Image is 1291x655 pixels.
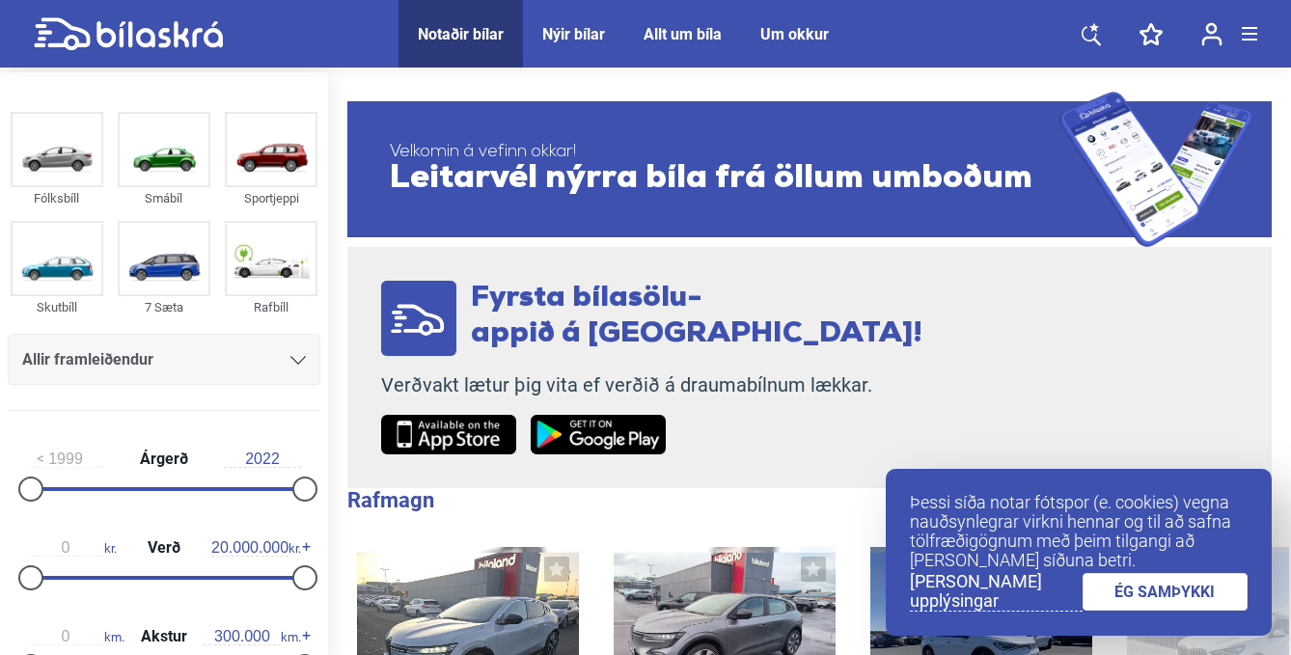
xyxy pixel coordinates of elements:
span: Allir framleiðendur [22,346,153,373]
span: Velkomin á vefinn okkar! [390,143,1059,162]
span: km. [204,628,301,645]
a: ÉG SAMÞYKKI [1083,573,1249,611]
div: 7 Sæta [118,296,210,318]
a: Notaðir bílar [418,25,504,43]
span: kr. [27,539,117,557]
p: Þessi síða notar fótspor (e. cookies) vegna nauðsynlegrar virkni hennar og til að safna tölfræðig... [910,493,1248,570]
a: Um okkur [760,25,829,43]
p: Verðvakt lætur þig vita ef verðið á draumabílnum lækkar. [381,373,922,397]
a: [PERSON_NAME] upplýsingar [910,572,1083,612]
span: Akstur [136,629,192,644]
span: Fyrsta bílasölu- appið á [GEOGRAPHIC_DATA]! [471,284,922,349]
span: Árgerð [135,451,193,467]
a: Velkomin á vefinn okkar!Leitarvél nýrra bíla frá öllum umboðum [347,92,1272,247]
span: Verð [143,540,185,556]
a: Nýir bílar [542,25,605,43]
div: Smábíl [118,187,210,209]
div: Rafbíll [225,296,317,318]
div: Fólksbíll [11,187,103,209]
img: user-login.svg [1201,22,1222,46]
b: Rafmagn [347,488,434,512]
span: kr. [211,539,301,557]
span: Leitarvél nýrra bíla frá öllum umboðum [390,162,1059,197]
div: Sportjeppi [225,187,317,209]
div: Skutbíll [11,296,103,318]
a: Allt um bíla [644,25,722,43]
span: km. [27,628,124,645]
